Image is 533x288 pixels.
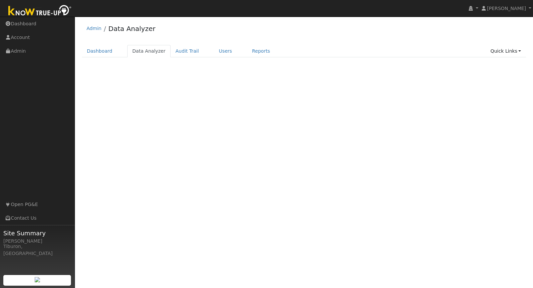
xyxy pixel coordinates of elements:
a: Data Analyzer [127,45,171,57]
div: [PERSON_NAME] [3,238,71,245]
span: [PERSON_NAME] [487,6,526,11]
a: Data Analyzer [108,25,155,33]
img: Know True-Up [5,4,75,19]
a: Dashboard [82,45,118,57]
div: Tiburon, [GEOGRAPHIC_DATA] [3,243,71,257]
a: Audit Trail [171,45,204,57]
a: Reports [247,45,275,57]
a: Users [214,45,237,57]
img: retrieve [35,277,40,282]
span: Site Summary [3,229,71,238]
a: Quick Links [485,45,526,57]
a: Admin [87,26,102,31]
